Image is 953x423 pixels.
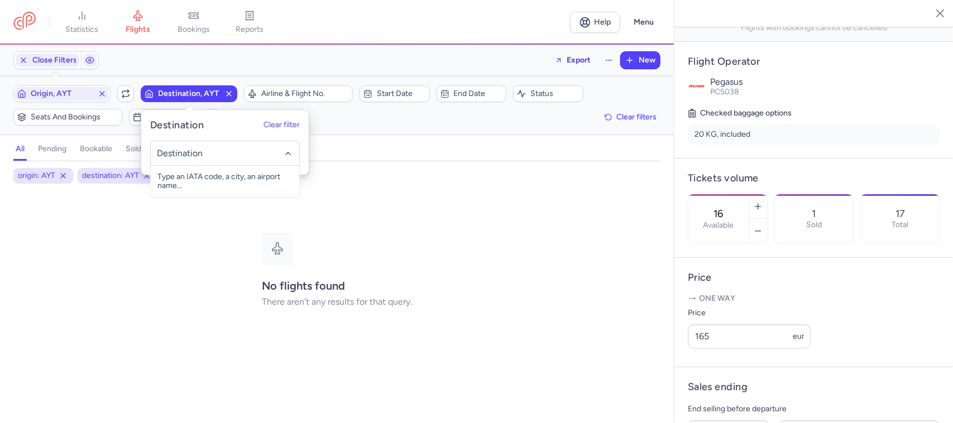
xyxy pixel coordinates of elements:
[688,77,706,95] img: Pegasus logo
[110,10,166,35] a: flights
[261,89,349,98] span: Airline & Flight No.
[688,402,940,416] p: End selling before departure
[793,331,804,341] span: eur
[158,89,221,98] span: Destination, AYT
[548,51,598,69] button: Export
[688,124,940,145] li: 20 KG, included
[703,221,734,230] label: Available
[688,306,811,320] label: Price
[570,12,620,33] a: Help
[236,25,264,35] span: reports
[513,85,583,102] button: Status
[264,121,300,130] button: Clear filter
[151,166,299,197] span: Type an IATA code, a city, an airport name...
[688,324,811,349] input: ---
[683,23,945,32] span: Flights with bookings cannot be cancelled
[360,85,430,102] button: Start date
[13,12,36,32] a: CitizenPlane red outlined logo
[639,56,655,65] span: New
[150,119,204,132] h5: Destination
[129,109,199,126] button: Days of week
[16,144,25,154] h4: all
[262,279,345,292] strong: No flights found
[31,89,93,98] span: Origin, AYT
[892,220,909,229] p: Total
[13,85,111,102] button: Origin, AYT
[688,172,940,185] h4: Tickets volume
[54,10,110,35] a: statistics
[178,25,210,35] span: bookings
[595,18,611,26] span: Help
[530,89,580,98] span: Status
[688,271,940,284] h4: Price
[262,297,412,307] p: There aren't any results for that query.
[688,293,940,304] p: One way
[688,107,940,120] h5: Checked baggage options
[688,381,748,393] h4: Sales ending
[156,147,293,160] input: -searchbox
[710,87,739,97] span: PC5038
[377,89,426,98] span: Start date
[126,25,150,35] span: flights
[567,56,591,64] span: Export
[616,113,657,121] span: Clear filters
[141,85,238,102] button: Destination, AYT
[812,208,816,219] p: 1
[627,12,660,33] button: Menu
[244,85,353,102] button: Airline & Flight No.
[82,170,139,181] span: destination: AYT
[601,109,660,126] button: Clear filters
[13,109,122,126] button: Seats and bookings
[454,89,503,98] span: End date
[66,25,99,35] span: statistics
[126,144,155,154] h4: sold out
[38,144,66,154] h4: pending
[710,77,940,87] p: Pegasus
[80,144,112,154] h4: bookable
[895,208,905,219] p: 17
[437,85,507,102] button: End date
[222,10,277,35] a: reports
[14,52,81,69] button: Close Filters
[18,170,55,181] span: origin: AYT
[621,52,660,69] button: New
[806,220,822,229] p: Sold
[166,10,222,35] a: bookings
[31,113,118,122] span: Seats and bookings
[32,56,77,65] span: Close Filters
[688,55,940,68] h4: Flight Operator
